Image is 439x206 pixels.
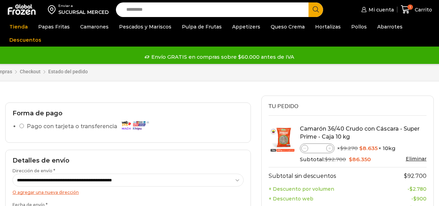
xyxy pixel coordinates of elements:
[58,3,109,8] div: Enviar a
[300,125,420,140] a: Camarón 36/40 Crudo con Cáscara - Super Prime - Caja 10 kg
[325,156,328,163] span: $
[349,156,371,163] bdi: 86.350
[349,156,352,163] span: $
[404,173,427,179] bdi: 92.700
[348,20,370,33] a: Pollos
[410,186,427,192] bdi: 2.780
[401,1,432,18] a: 1 Carrito
[413,6,432,13] span: Carrito
[312,20,344,33] a: Hortalizas
[381,184,427,194] td: -
[269,184,381,194] th: + Descuento por volumen
[119,119,151,131] img: Pago con tarjeta o transferencia
[48,3,58,15] img: address-field-icon.svg
[178,20,225,33] a: Pulpa de Frutas
[6,33,45,47] a: Descuentos
[360,3,394,17] a: Mi cuenta
[381,194,427,204] td: -
[300,143,427,153] div: × × 10kg
[12,174,244,187] select: Dirección de envío *
[308,144,326,153] input: Product quantity
[359,145,363,151] span: $
[12,110,244,117] h2: Forma de pago
[309,2,323,17] button: Search button
[300,156,427,163] div: Subtotal:
[359,145,378,151] bdi: 8.635
[374,20,406,33] a: Abarrotes
[406,156,427,162] a: Eliminar
[6,20,31,33] a: Tienda
[407,5,413,10] span: 1
[367,6,394,13] span: Mi cuenta
[77,20,112,33] a: Camarones
[27,121,153,133] label: Pago con tarjeta o transferencia
[116,20,175,33] a: Pescados y Mariscos
[58,9,109,16] div: SUCURSAL MERCED
[12,168,244,187] label: Dirección de envío *
[404,173,407,179] span: $
[410,186,413,192] span: $
[325,156,346,163] bdi: 92.700
[340,145,343,151] span: $
[269,102,298,110] span: Tu pedido
[35,20,73,33] a: Papas Fritas
[267,20,308,33] a: Queso Crema
[269,167,381,184] th: Subtotal sin descuentos
[12,157,244,165] h2: Detalles de envío
[269,194,381,204] th: + Descuento web
[413,196,416,202] span: $
[340,145,358,151] bdi: 9.270
[12,190,79,195] a: O agregar una nueva dirección
[413,196,427,202] bdi: 900
[229,20,264,33] a: Appetizers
